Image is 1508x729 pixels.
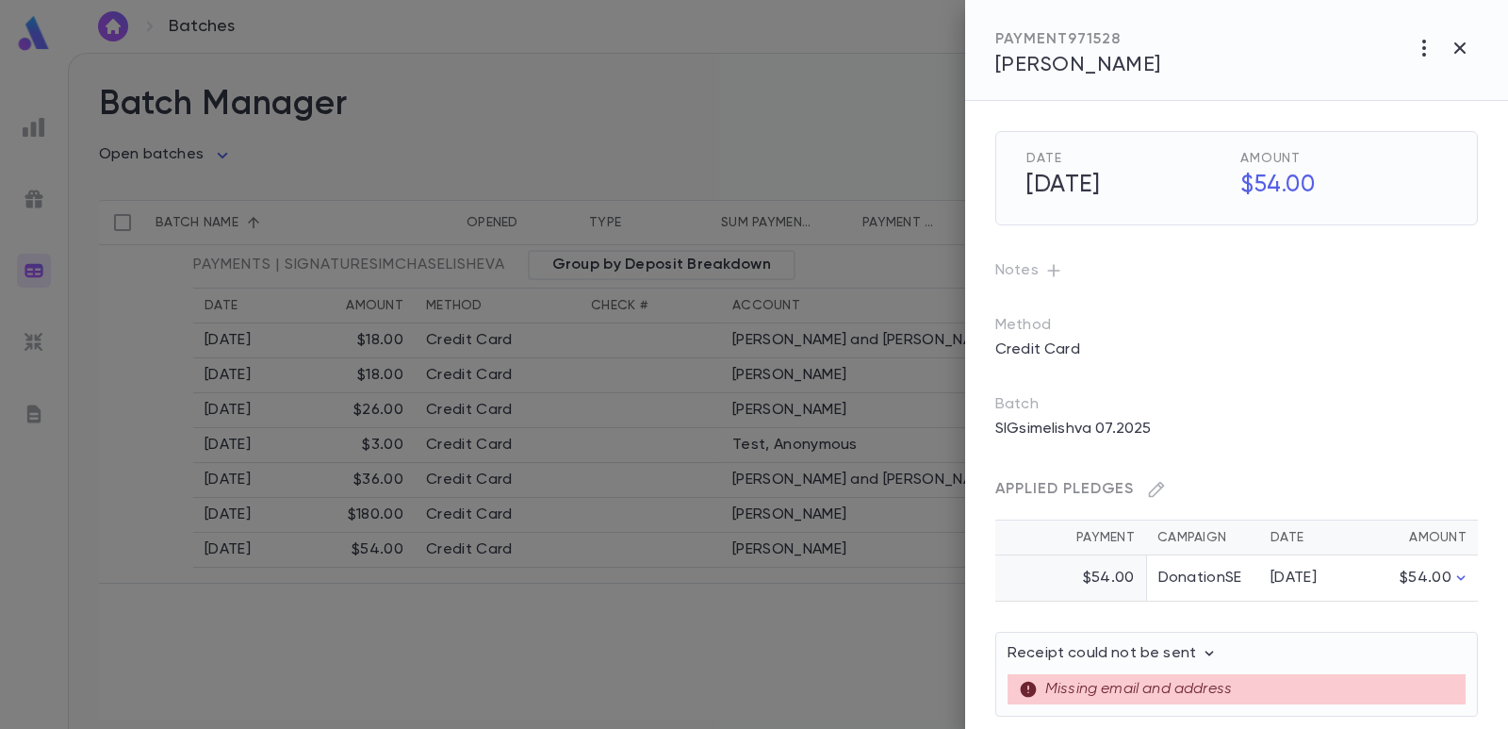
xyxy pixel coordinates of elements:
span: Amount [1240,151,1447,166]
div: PAYMENT 971528 [995,30,1161,49]
th: Payment [995,521,1146,555]
th: Date [1259,521,1353,555]
p: Batch [995,395,1478,414]
span: Date [1026,151,1233,166]
p: Receipt could not be sent [1008,644,1219,663]
td: DonationSE [1146,555,1259,602]
span: [PERSON_NAME] [995,55,1161,75]
h5: [DATE] [1015,166,1233,206]
th: Campaign [1146,521,1259,555]
td: $54.00 [995,555,1146,602]
div: [DATE] [1270,569,1342,588]
p: Credit Card [984,335,1091,365]
p: SIGsimelishva 07.2025 [984,414,1162,444]
span: Applied Pledges [995,482,1134,497]
p: Notes [995,256,1478,286]
h5: $54.00 [1229,166,1447,206]
div: Missing email and address [1008,674,1466,704]
td: $54.00 [1353,555,1478,602]
p: Method [995,316,1090,335]
th: Amount [1353,521,1478,555]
